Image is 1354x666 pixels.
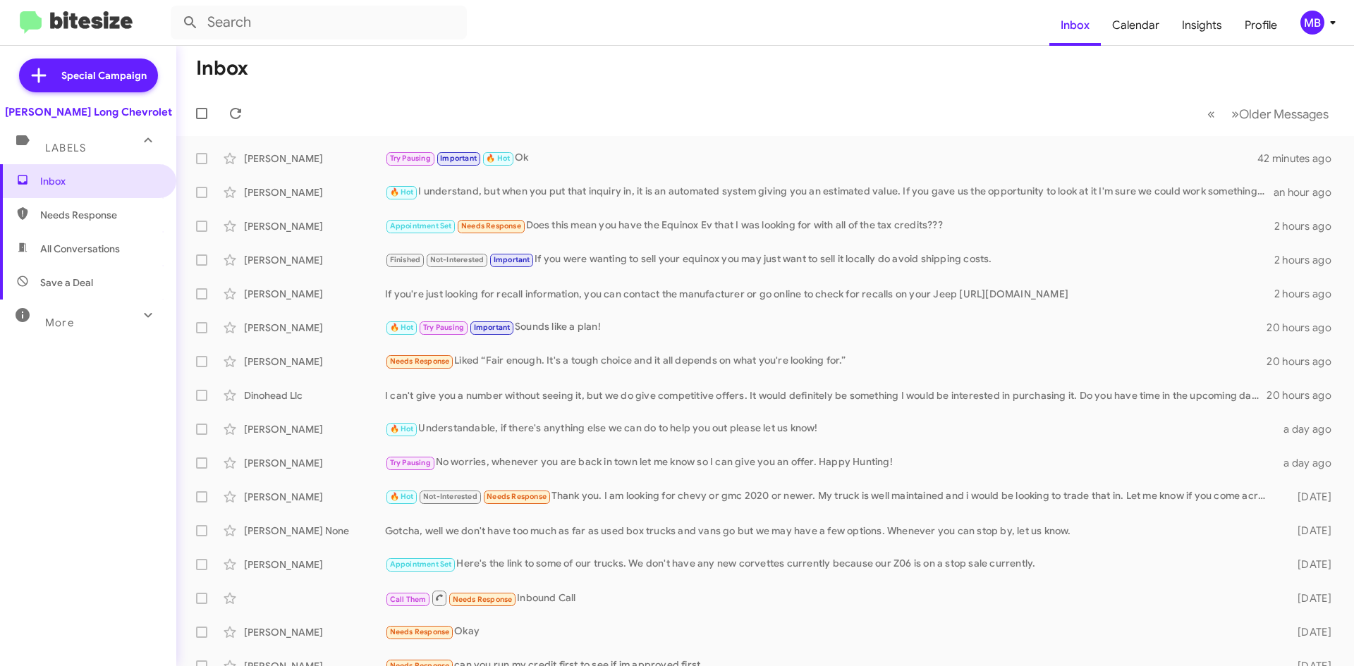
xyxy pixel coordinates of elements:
div: [PERSON_NAME] [244,152,385,166]
div: [PERSON_NAME] [244,321,385,335]
span: More [45,316,74,329]
div: [DATE] [1275,591,1343,605]
span: 🔥 Hot [486,154,510,163]
div: Liked “Fair enough. It's a tough choice and it all depends on what you're looking for.” [385,353,1267,369]
span: « [1207,105,1215,123]
div: [DATE] [1275,625,1343,639]
a: Inbox [1049,5,1101,46]
span: Not-Interested [423,492,477,501]
span: Inbox [40,174,160,188]
a: Insights [1171,5,1233,46]
span: Needs Response [453,595,513,604]
div: Ok [385,150,1258,166]
span: Appointment Set [390,560,452,569]
div: I understand, but when you put that inquiry in, it is an automated system giving you an estimated... [385,184,1274,200]
a: Calendar [1101,5,1171,46]
div: Does this mean you have the Equinox Ev that I was looking for with all of the tax credits??? [385,218,1274,234]
div: [PERSON_NAME] [244,354,385,369]
div: 20 hours ago [1267,321,1343,335]
span: Needs Response [40,208,160,222]
span: Finished [390,255,421,264]
span: Important [494,255,530,264]
span: 🔥 Hot [390,187,414,197]
span: Try Pausing [390,458,431,467]
button: Previous [1199,99,1224,128]
button: Next [1223,99,1337,128]
a: Special Campaign [19,58,158,92]
div: If you were wanting to sell your equinox you may just want to sell it locally do avoid shipping c... [385,252,1274,268]
span: All Conversations [40,242,120,256]
div: I can't give you a number without seeing it, but we do give competitive offers. It would definite... [385,388,1267,402]
span: Appointment Set [390,221,452,230]
span: Needs Response [390,357,450,366]
span: Labels [45,142,86,154]
span: Not-Interested [430,255,484,264]
h1: Inbox [196,57,248,80]
span: 🔥 Hot [390,492,414,501]
span: 🔥 Hot [390,323,414,332]
div: [PERSON_NAME] [244,625,385,639]
div: [PERSON_NAME] [244,219,385,233]
div: a day ago [1275,422,1343,436]
div: If you're just looking for recall information, you can contact the manufacturer or go online to c... [385,287,1274,301]
nav: Page navigation example [1200,99,1337,128]
div: [PERSON_NAME] [244,422,385,436]
div: Thank you. I am looking for chevy or gmc 2020 or newer. My truck is well maintained and i would b... [385,488,1275,505]
div: Understandable, if there's anything else we can do to help you out please let us know! [385,421,1275,437]
div: 2 hours ago [1274,253,1343,267]
span: Needs Response [487,492,547,501]
div: Dinohead Llc [244,388,385,402]
span: Needs Response [390,627,450,636]
div: [PERSON_NAME] None [244,524,385,538]
span: 🔥 Hot [390,424,414,433]
div: 20 hours ago [1267,388,1343,402]
div: [DATE] [1275,490,1343,504]
span: Call Them [390,595,427,604]
span: Try Pausing [423,323,464,332]
span: Important [440,154,477,163]
div: Gotcha, well we don't have too much as far as used box trucks and vans go but we may have a few o... [385,524,1275,538]
span: » [1231,105,1239,123]
div: [DATE] [1275,557,1343,572]
div: [PERSON_NAME] [244,253,385,267]
span: Try Pausing [390,154,431,163]
a: Profile [1233,5,1288,46]
div: [PERSON_NAME] [244,185,385,199]
span: Needs Response [461,221,521,230]
div: [PERSON_NAME] [244,456,385,470]
div: Okay [385,624,1275,640]
div: an hour ago [1274,185,1343,199]
div: [PERSON_NAME] [244,287,385,301]
input: Search [171,6,467,39]
div: [PERSON_NAME] [244,557,385,572]
div: 2 hours ago [1274,287,1343,301]
span: Special Campaign [61,68,147,82]
div: [PERSON_NAME] [244,490,385,504]
button: MB [1288,11,1338,35]
div: [PERSON_NAME] Long Chevrolet [5,105,172,119]
span: Older Messages [1239,106,1329,122]
div: No worries, whenever you are back in town let me know so I can give you an offer. Happy Hunting! [385,455,1275,471]
span: Save a Deal [40,276,93,290]
div: Here's the link to some of our trucks. We don't have any new corvettes currently because our Z06 ... [385,556,1275,572]
div: 20 hours ago [1267,354,1343,369]
div: Sounds like a plan! [385,319,1267,335]
span: Important [474,323,511,332]
div: 42 minutes ago [1258,152,1343,166]
div: MB [1300,11,1324,35]
div: [DATE] [1275,524,1343,538]
div: 2 hours ago [1274,219,1343,233]
div: a day ago [1275,456,1343,470]
div: Inbound Call [385,589,1275,607]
